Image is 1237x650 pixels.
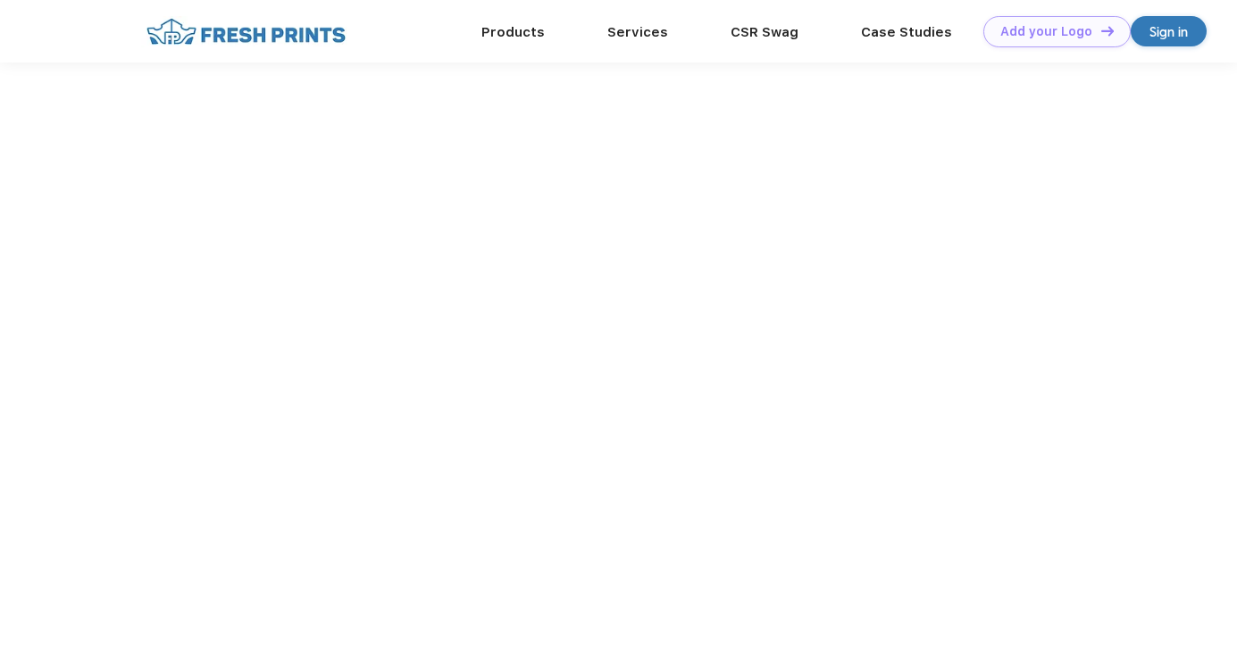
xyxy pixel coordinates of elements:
a: Services [607,24,668,40]
a: Sign in [1131,16,1207,46]
img: DT [1101,26,1114,36]
a: Products [481,24,545,40]
img: fo%20logo%202.webp [141,16,351,47]
a: CSR Swag [731,24,798,40]
div: Sign in [1149,21,1188,42]
div: Add your Logo [1000,24,1092,39]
